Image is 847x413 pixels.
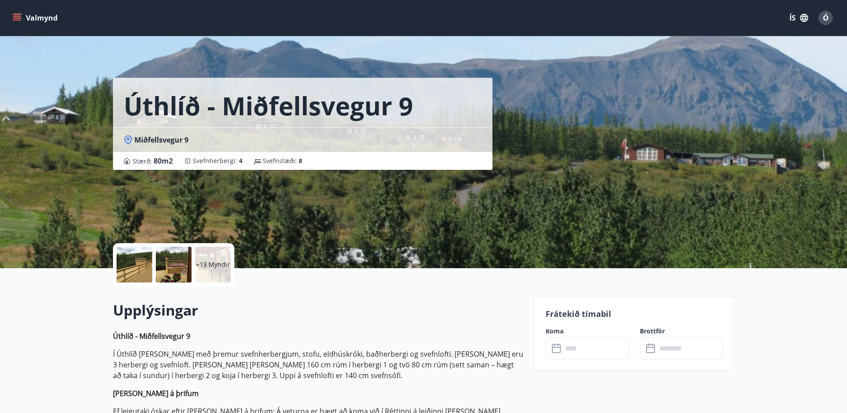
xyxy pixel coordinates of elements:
p: +13 Myndir [196,260,230,269]
span: 8 [299,156,302,165]
label: Brottför [640,327,723,336]
span: Stærð : [133,156,173,166]
span: 4 [239,156,242,165]
span: 80 m2 [154,156,173,166]
strong: Úthlíð - Miðfellsvegur 9 [113,331,190,341]
h2: Upplýsingar [113,300,524,320]
span: Miðfellsvegur 9 [134,135,188,145]
h1: Úthlíð - Miðfellsvegur 9 [124,88,413,122]
p: Frátekið tímabil [546,308,723,320]
p: Í Úthlíð [PERSON_NAME] með þremur svefnherbergjum, stofu, eldhúskróki, baðherbergi og svefnlofti.... [113,349,524,381]
label: Koma [546,327,629,336]
span: Svefnherbergi : [193,156,242,165]
strong: [PERSON_NAME] á þrifum [113,388,199,398]
span: Ó [823,13,829,23]
span: Svefnstæði : [263,156,302,165]
button: Ó [815,7,836,29]
button: menu [11,10,61,26]
button: ÍS [784,10,813,26]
